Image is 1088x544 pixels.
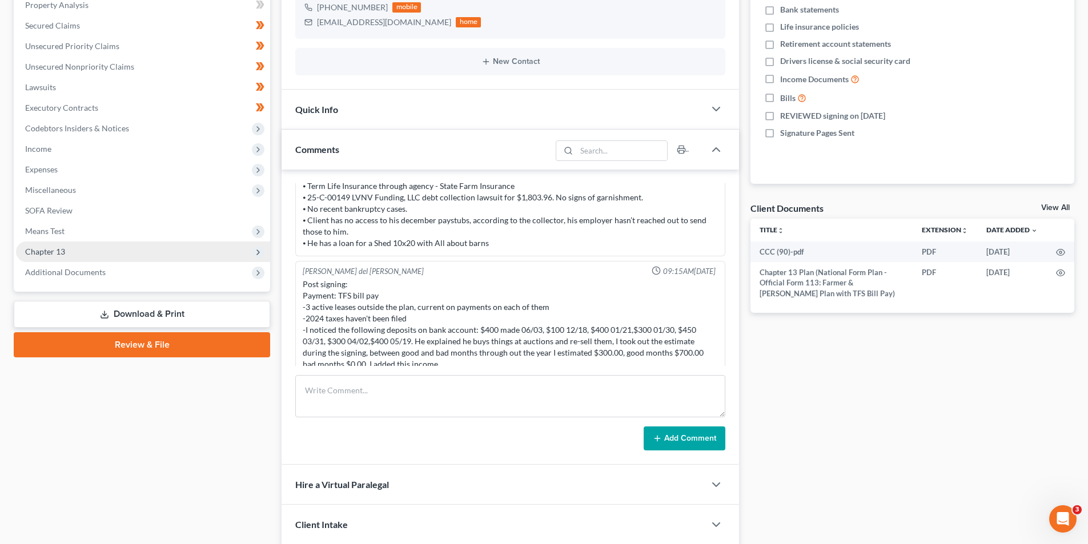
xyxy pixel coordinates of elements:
[25,144,51,154] span: Income
[16,98,270,118] a: Executory Contracts
[25,226,65,236] span: Means Test
[14,301,270,328] a: Download & Print
[663,266,716,277] span: 09:15AM[DATE]
[1049,505,1077,533] iframe: Intercom live chat
[780,92,796,104] span: Bills
[977,262,1047,304] td: [DATE]
[317,17,451,28] div: [EMAIL_ADDRESS][DOMAIN_NAME]
[25,82,56,92] span: Lawsuits
[1073,505,1082,514] span: 3
[456,17,481,27] div: home
[780,110,885,122] span: REVIEWED signing on [DATE]
[780,127,854,139] span: Signature Pages Sent
[25,164,58,174] span: Expenses
[644,426,725,450] button: Add Comment
[977,241,1047,262] td: [DATE]
[25,103,98,112] span: Executory Contracts
[750,262,913,304] td: Chapter 13 Plan (National Form Plan - Official Form 113: Farmer & [PERSON_NAME] Plan with TFS Bil...
[295,144,339,155] span: Comments
[577,141,668,160] input: Search...
[1031,227,1038,234] i: expand_more
[750,241,913,262] td: CCC (90)-pdf
[780,21,859,33] span: Life insurance policies
[25,123,129,133] span: Codebtors Insiders & Notices
[25,267,106,277] span: Additional Documents
[16,57,270,77] a: Unsecured Nonpriority Claims
[304,57,716,66] button: New Contact
[16,200,270,221] a: SOFA Review
[1041,204,1070,212] a: View All
[14,332,270,357] a: Review & File
[25,205,73,215] span: SOFA Review
[913,262,977,304] td: PDF
[961,227,968,234] i: unfold_more
[392,2,421,13] div: mobile
[922,225,968,234] a: Extensionunfold_more
[780,74,849,85] span: Income Documents
[295,479,389,490] span: Hire a Virtual Paralegal
[295,519,348,530] span: Client Intake
[25,247,65,256] span: Chapter 13
[780,55,910,67] span: Drivers license & social security card
[780,38,891,50] span: Retirement account statements
[16,77,270,98] a: Lawsuits
[777,227,784,234] i: unfold_more
[986,225,1038,234] a: Date Added expand_more
[303,266,424,277] div: [PERSON_NAME] del [PERSON_NAME]
[295,104,338,115] span: Quick Info
[25,62,134,71] span: Unsecured Nonpriority Claims
[303,279,718,370] div: Post signing: Payment: TFS bill pay -3 active leases outside the plan, current on payments on eac...
[25,41,119,51] span: Unsecured Priority Claims
[25,21,80,30] span: Secured Claims
[750,202,824,214] div: Client Documents
[16,15,270,36] a: Secured Claims
[780,4,839,15] span: Bank statements
[16,36,270,57] a: Unsecured Priority Claims
[25,185,76,195] span: Miscellaneous
[913,241,977,262] td: PDF
[317,2,388,13] div: [PHONE_NUMBER]
[760,225,784,234] a: Titleunfold_more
